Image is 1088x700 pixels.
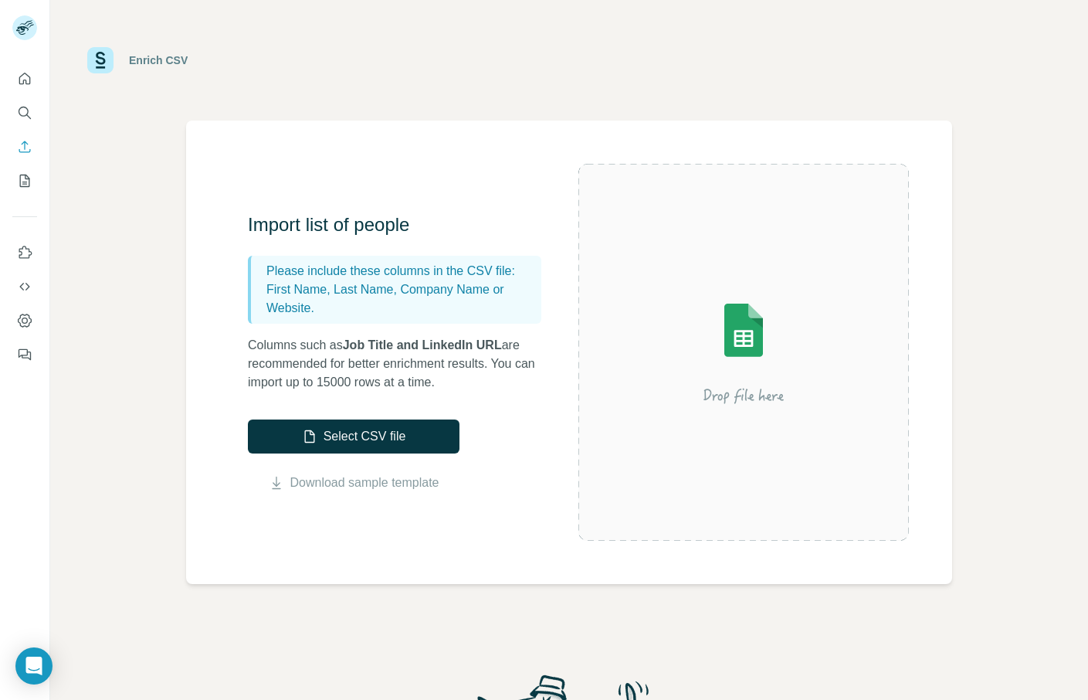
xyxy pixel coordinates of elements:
[248,336,557,392] p: Columns such as are recommended for better enrichment results. You can import up to 15000 rows at...
[343,338,502,352] span: Job Title and LinkedIn URL
[12,65,37,93] button: Quick start
[248,212,557,237] h3: Import list of people
[290,474,439,492] a: Download sample template
[12,167,37,195] button: My lists
[87,47,114,73] img: Surfe Logo
[266,262,535,280] p: Please include these columns in the CSV file:
[12,99,37,127] button: Search
[12,273,37,301] button: Use Surfe API
[248,474,459,492] button: Download sample template
[12,239,37,267] button: Use Surfe on LinkedIn
[129,53,188,68] div: Enrich CSV
[605,260,883,445] img: Surfe Illustration - Drop file here or select below
[12,341,37,369] button: Feedback
[248,420,459,454] button: Select CSV file
[12,307,37,335] button: Dashboard
[12,133,37,161] button: Enrich CSV
[266,280,535,318] p: First Name, Last Name, Company Name or Website.
[15,647,53,685] div: Open Intercom Messenger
